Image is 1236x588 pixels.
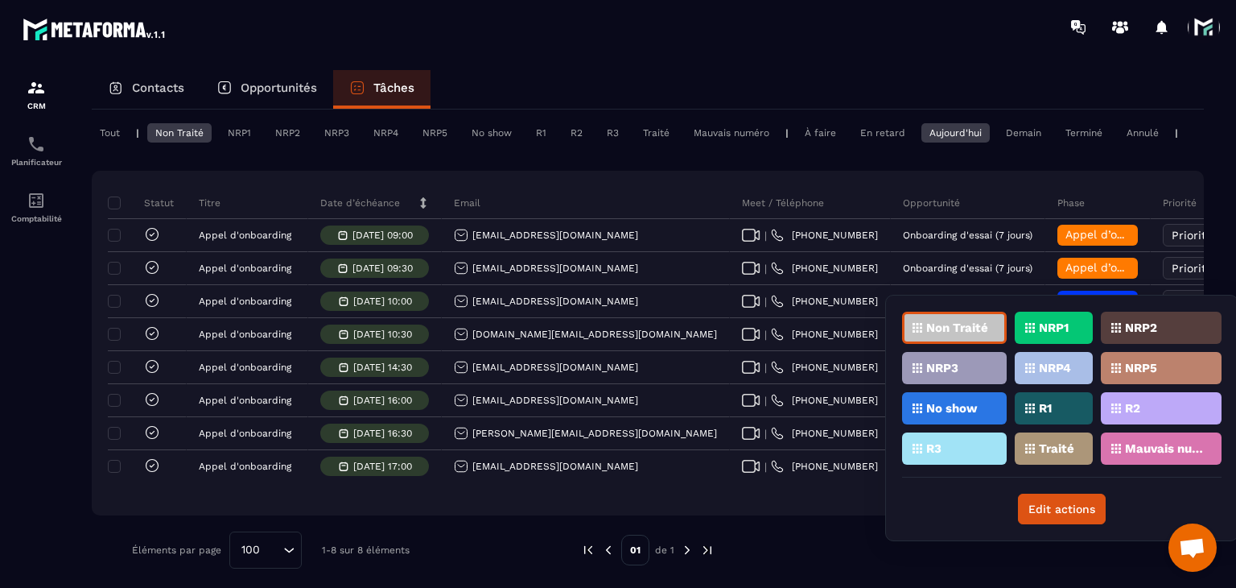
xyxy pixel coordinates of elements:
[764,263,767,275] span: |
[229,532,302,569] div: Search for option
[599,123,627,143] div: R3
[797,123,844,143] div: À faire
[742,197,824,209] p: Meet / Téléphone
[199,263,291,274] p: Appel d'onboarding
[581,543,595,557] img: prev
[199,461,291,472] p: Appel d'onboarding
[353,461,412,472] p: [DATE] 17:00
[998,123,1049,143] div: Demain
[635,123,678,143] div: Traité
[655,544,674,557] p: de 1
[132,81,184,95] p: Contacts
[926,403,978,414] p: No show
[528,123,554,143] div: R1
[1172,229,1213,242] span: Priorité
[463,123,520,143] div: No show
[680,543,694,557] img: next
[903,197,960,209] p: Opportunité
[771,460,878,473] a: [PHONE_NUMBER]
[199,395,291,406] p: Appel d'onboarding
[1172,262,1213,275] span: Priorité
[353,296,412,307] p: [DATE] 10:00
[1125,362,1157,374] p: NRP5
[1125,322,1157,333] p: NRP2
[764,230,767,242] span: |
[316,123,357,143] div: NRP3
[200,70,333,109] a: Opportunités
[199,296,291,307] p: Appel d'onboarding
[414,123,455,143] div: NRP5
[926,443,941,454] p: R3
[27,191,46,210] img: accountant
[1057,197,1085,209] p: Phase
[4,179,68,235] a: accountantaccountantComptabilité
[771,394,878,407] a: [PHONE_NUMBER]
[764,329,767,341] span: |
[132,545,221,556] p: Éléments par page
[199,230,291,241] p: Appel d'onboarding
[241,81,317,95] p: Opportunités
[220,123,259,143] div: NRP1
[199,329,291,340] p: Appel d'onboarding
[352,263,413,274] p: [DATE] 09:30
[785,127,789,139] p: |
[27,78,46,97] img: formation
[1065,261,1226,274] span: Appel d’onboarding terminée
[921,123,990,143] div: Aujourd'hui
[147,123,212,143] div: Non Traité
[320,197,400,209] p: Date d’échéance
[926,362,958,374] p: NRP3
[771,328,878,341] a: [PHONE_NUMBER]
[1065,228,1226,241] span: Appel d’onboarding terminée
[353,362,412,373] p: [DATE] 14:30
[92,123,128,143] div: Tout
[365,123,406,143] div: NRP4
[903,230,1032,241] p: Onboarding d'essai (7 jours)
[199,428,291,439] p: Appel d'onboarding
[764,362,767,374] span: |
[764,395,767,407] span: |
[1168,524,1217,572] a: Ouvrir le chat
[322,545,410,556] p: 1-8 sur 8 éléments
[112,197,174,209] p: Statut
[136,127,139,139] p: |
[771,229,878,242] a: [PHONE_NUMBER]
[352,230,413,241] p: [DATE] 09:00
[1125,443,1203,454] p: Mauvais numéro
[764,461,767,473] span: |
[1163,197,1197,209] p: Priorité
[764,296,767,308] span: |
[903,263,1032,274] p: Onboarding d'essai (7 jours)
[23,14,167,43] img: logo
[771,427,878,440] a: [PHONE_NUMBER]
[267,123,308,143] div: NRP2
[4,101,68,110] p: CRM
[771,361,878,374] a: [PHONE_NUMBER]
[27,135,46,154] img: scheduler
[700,543,715,557] img: next
[199,197,220,209] p: Titre
[764,428,767,440] span: |
[621,535,649,565] p: 01
[236,541,266,559] span: 100
[4,122,68,179] a: schedulerschedulerPlanificateur
[1039,403,1052,414] p: R1
[92,70,200,109] a: Contacts
[852,123,913,143] div: En retard
[353,395,412,406] p: [DATE] 16:00
[353,329,412,340] p: [DATE] 10:30
[4,214,68,223] p: Comptabilité
[4,66,68,122] a: formationformationCRM
[353,428,412,439] p: [DATE] 16:30
[1018,494,1106,524] button: Edit actions
[562,123,591,143] div: R2
[266,541,279,559] input: Search for option
[771,262,878,275] a: [PHONE_NUMBER]
[771,295,878,308] a: [PHONE_NUMBER]
[686,123,777,143] div: Mauvais numéro
[333,70,431,109] a: Tâches
[1057,123,1110,143] div: Terminé
[4,158,68,167] p: Planificateur
[1039,443,1074,454] p: Traité
[926,322,988,333] p: Non Traité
